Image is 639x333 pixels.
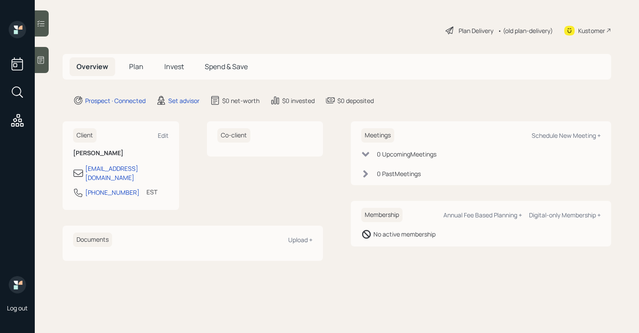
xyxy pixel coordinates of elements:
[73,233,112,247] h6: Documents
[222,96,260,105] div: $0 net-worth
[377,150,436,159] div: 0 Upcoming Meeting s
[85,164,169,182] div: [EMAIL_ADDRESS][DOMAIN_NAME]
[129,62,143,71] span: Plan
[459,26,493,35] div: Plan Delivery
[146,187,157,196] div: EST
[85,96,146,105] div: Prospect · Connected
[217,128,250,143] h6: Co-client
[373,230,436,239] div: No active membership
[377,169,421,178] div: 0 Past Meeting s
[288,236,313,244] div: Upload +
[529,211,601,219] div: Digital-only Membership +
[337,96,374,105] div: $0 deposited
[77,62,108,71] span: Overview
[361,208,403,222] h6: Membership
[532,131,601,140] div: Schedule New Meeting +
[164,62,184,71] span: Invest
[168,96,200,105] div: Set advisor
[205,62,248,71] span: Spend & Save
[578,26,605,35] div: Kustomer
[73,128,97,143] h6: Client
[7,304,28,312] div: Log out
[85,188,140,197] div: [PHONE_NUMBER]
[282,96,315,105] div: $0 invested
[361,128,394,143] h6: Meetings
[443,211,522,219] div: Annual Fee Based Planning +
[9,276,26,293] img: retirable_logo.png
[73,150,169,157] h6: [PERSON_NAME]
[158,131,169,140] div: Edit
[498,26,553,35] div: • (old plan-delivery)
